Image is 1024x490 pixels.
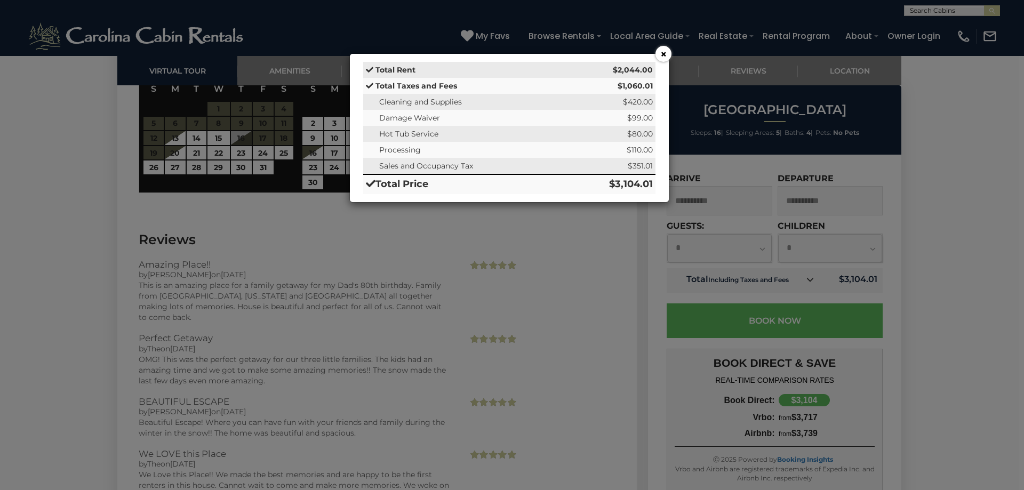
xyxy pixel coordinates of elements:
td: $420.00 [567,94,655,110]
button: × [655,46,671,62]
td: $110.00 [567,142,655,158]
td: $3,104.01 [567,174,655,194]
strong: $1,060.01 [618,81,653,91]
td: Total Price [363,174,567,194]
td: $80.00 [567,126,655,142]
span: Damage Waiver [379,113,440,123]
span: Sales and Occupancy Tax [379,161,473,171]
td: $99.00 [567,110,655,126]
strong: Total Taxes and Fees [375,81,457,91]
strong: Total Rent [375,65,415,75]
strong: $2,044.00 [613,65,653,75]
span: Processing [379,145,421,155]
span: Hot Tub Service [379,129,438,139]
span: Cleaning and Supplies [379,97,462,107]
td: $351.01 [567,158,655,174]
